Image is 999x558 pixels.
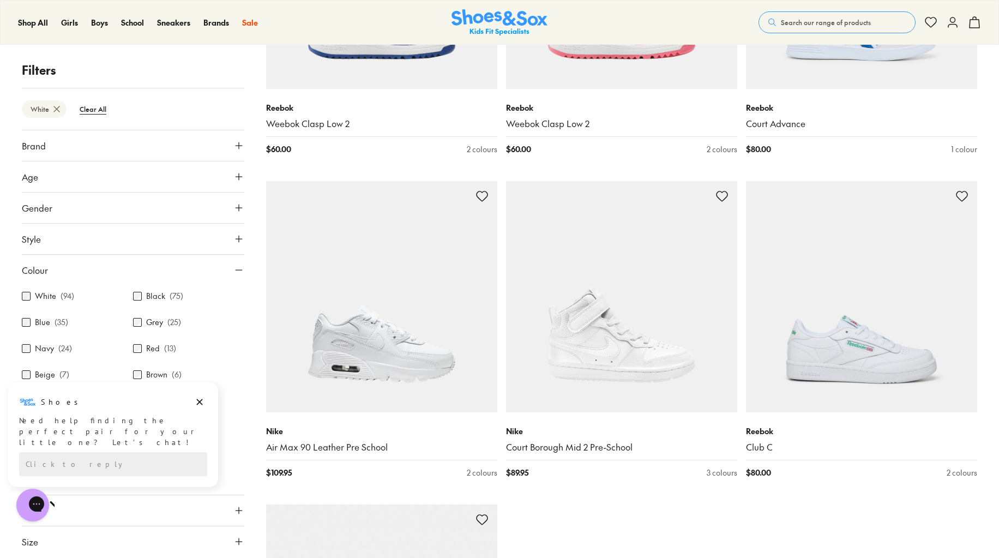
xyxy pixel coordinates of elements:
[506,102,737,113] p: Reebok
[746,143,771,155] span: $ 80.00
[41,16,84,27] h3: Shoes
[506,467,528,478] span: $ 89.95
[203,17,229,28] a: Brands
[467,467,497,478] div: 2 colours
[22,170,38,183] span: Age
[22,100,67,118] btn: White
[22,61,244,79] p: Filters
[58,343,72,355] p: ( 24 )
[35,369,55,381] label: Beige
[146,343,160,355] label: Red
[121,17,144,28] a: School
[951,143,977,155] div: 1 colour
[35,317,50,328] label: Blue
[192,14,207,29] button: Dismiss campaign
[22,535,38,548] span: Size
[35,291,56,302] label: White
[506,143,531,155] span: $ 60.00
[242,17,258,28] a: Sale
[167,317,181,328] p: ( 25 )
[22,193,244,223] button: Gender
[18,17,48,28] a: Shop All
[146,317,163,328] label: Grey
[506,118,737,130] a: Weebok Clasp Low 2
[22,139,46,152] span: Brand
[467,143,497,155] div: 2 colours
[947,467,977,478] div: 2 colours
[746,441,977,453] a: Club C
[22,130,244,161] button: Brand
[55,317,68,328] p: ( 35 )
[506,425,737,437] p: Nike
[746,102,977,113] p: Reebok
[157,17,190,28] a: Sneakers
[452,9,547,36] img: SNS_Logo_Responsive.svg
[35,343,54,355] label: Navy
[707,467,737,478] div: 3 colours
[61,291,74,302] p: ( 94 )
[22,526,244,557] button: Size
[266,425,497,437] p: Nike
[146,369,167,381] label: Brown
[19,13,37,30] img: Shoes logo
[266,143,291,155] span: $ 60.00
[8,13,218,67] div: Message from Shoes. Need help finding the perfect pair for your little one? Let’s chat!
[164,343,176,355] p: ( 13 )
[266,102,497,113] p: Reebok
[266,467,292,478] span: $ 109.95
[707,143,737,155] div: 2 colours
[19,34,207,67] div: Need help finding the perfect pair for your little one? Let’s chat!
[172,369,182,381] p: ( 6 )
[59,369,69,381] p: ( 7 )
[22,201,52,214] span: Gender
[8,2,218,106] div: Campaign message
[746,467,771,478] span: $ 80.00
[71,99,115,119] btn: Clear All
[146,291,165,302] label: Black
[759,11,916,33] button: Search our range of products
[170,291,183,302] p: ( 75 )
[91,17,108,28] a: Boys
[11,485,55,525] iframe: Gorgias live chat messenger
[22,263,48,277] span: Colour
[266,118,497,130] a: Weebok Clasp Low 2
[266,441,497,453] a: Air Max 90 Leather Pre School
[781,17,871,27] span: Search our range of products
[19,71,207,95] div: Reply to the campaigns
[746,425,977,437] p: Reebok
[22,232,41,245] span: Style
[22,161,244,192] button: Age
[22,255,244,285] button: Colour
[22,224,244,254] button: Style
[22,495,244,526] button: Price
[61,17,78,28] a: Girls
[746,118,977,130] a: Court Advance
[506,441,737,453] a: Court Borough Mid 2 Pre-School
[452,9,547,36] a: Shoes & Sox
